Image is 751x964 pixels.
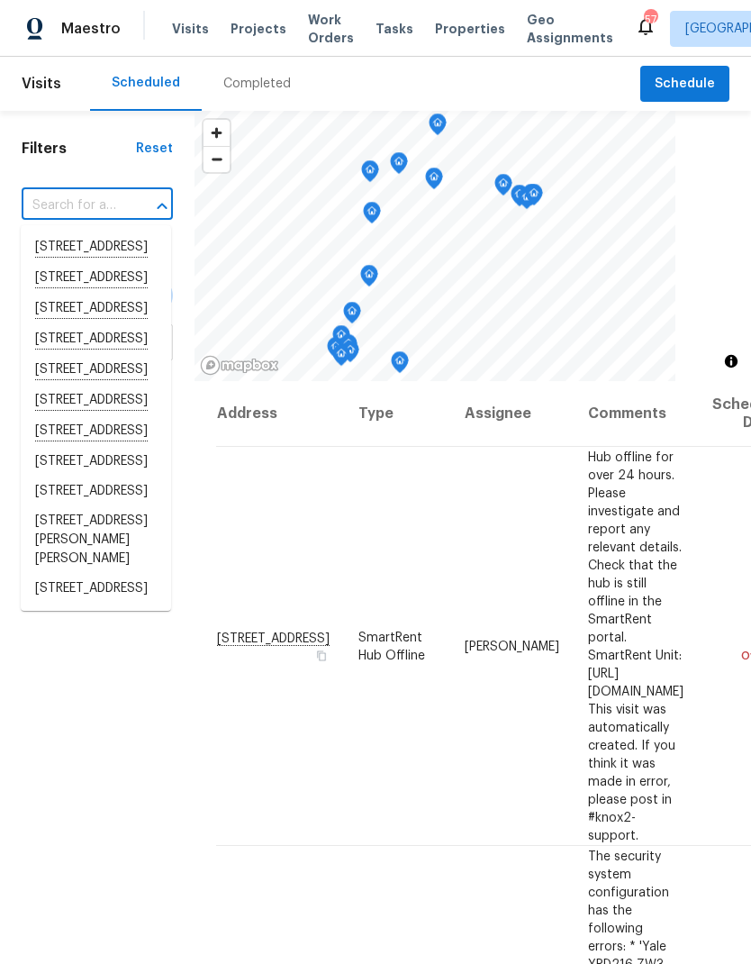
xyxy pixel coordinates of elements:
div: Map marker [332,344,350,372]
div: Map marker [343,302,361,330]
div: Map marker [425,168,443,196]
h1: Filters [22,140,136,158]
span: Properties [435,20,505,38]
span: [PERSON_NAME] [465,640,559,652]
span: Maestro [61,20,121,38]
span: Geo Assignments [527,11,613,47]
div: Completed [223,75,291,93]
input: Search for an address... [22,192,122,220]
div: Map marker [332,325,350,353]
span: SmartRent Hub Offline [358,631,425,661]
a: Mapbox homepage [200,355,279,376]
span: Schedule [655,73,715,95]
div: 57 [644,11,656,29]
li: [STREET_ADDRESS][PERSON_NAME][PERSON_NAME] [21,506,171,574]
div: Map marker [327,337,345,365]
button: Zoom in [204,120,230,146]
div: Map marker [511,185,529,213]
div: Map marker [522,184,540,212]
li: [STREET_ADDRESS] [21,574,171,604]
div: Map marker [341,341,359,368]
button: Schedule [640,66,729,103]
div: Map marker [360,265,378,293]
span: Visits [22,64,61,104]
canvas: Map [195,111,675,381]
div: Map marker [363,202,381,230]
span: Tasks [375,23,413,35]
div: Map marker [525,184,543,212]
div: Map marker [361,160,379,188]
span: Work Orders [308,11,354,47]
button: Toggle attribution [720,350,742,372]
button: Close [149,194,175,219]
span: Projects [231,20,286,38]
li: [STREET_ADDRESS] [21,477,171,506]
li: [STREET_ADDRESS] [21,447,171,477]
th: Assignee [450,381,574,447]
div: Map marker [494,174,512,202]
div: Reset [136,140,173,158]
div: Map marker [429,114,447,141]
span: Hub offline for over 24 hours. Please investigate and report any relevant details. Check that the... [588,450,683,841]
span: Visits [172,20,209,38]
div: Map marker [391,351,409,379]
th: Address [216,381,344,447]
span: Toggle attribution [726,351,737,371]
th: Comments [574,381,698,447]
li: [STREET_ADDRESS][PERSON_NAME] [21,604,171,652]
button: Zoom out [204,146,230,172]
div: Map marker [518,187,536,215]
div: Map marker [390,152,408,180]
span: Zoom out [204,147,230,172]
button: Copy Address [313,647,330,663]
div: Map marker [339,334,357,362]
th: Type [344,381,450,447]
div: Scheduled [112,74,180,92]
